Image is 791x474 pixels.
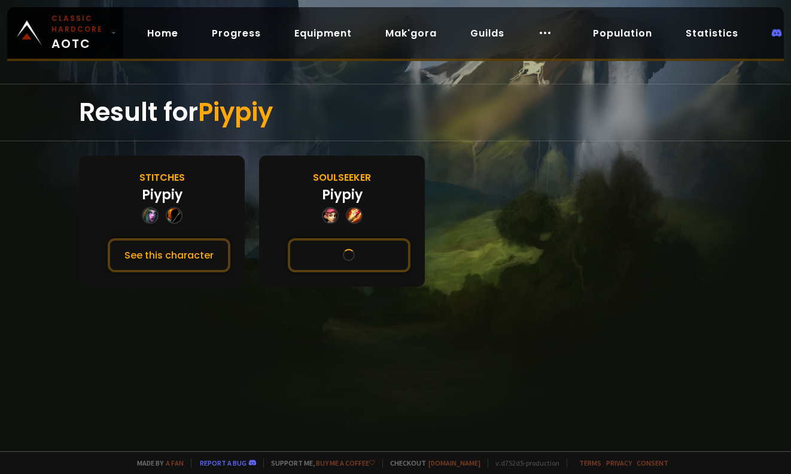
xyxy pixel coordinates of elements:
[461,21,514,45] a: Guilds
[285,21,361,45] a: Equipment
[139,170,185,185] div: Stitches
[488,458,559,467] span: v. d752d5 - production
[202,21,270,45] a: Progress
[579,458,601,467] a: Terms
[313,170,371,185] div: Soulseeker
[198,95,273,130] span: Piypiy
[382,458,480,467] span: Checkout
[322,185,363,205] div: Piypiy
[288,238,410,272] button: See this character
[583,21,662,45] a: Population
[428,458,480,467] a: [DOMAIN_NAME]
[606,458,632,467] a: Privacy
[376,21,446,45] a: Mak'gora
[108,238,230,272] button: See this character
[130,458,184,467] span: Made by
[142,185,182,205] div: Piypiy
[166,458,184,467] a: a fan
[138,21,188,45] a: Home
[200,458,247,467] a: Report a bug
[7,7,123,59] a: Classic HardcoreAOTC
[51,13,107,35] small: Classic Hardcore
[316,458,375,467] a: Buy me a coffee
[79,84,712,141] div: Result for
[263,458,375,467] span: Support me,
[51,13,107,53] span: AOTC
[676,21,748,45] a: Statistics
[637,458,668,467] a: Consent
